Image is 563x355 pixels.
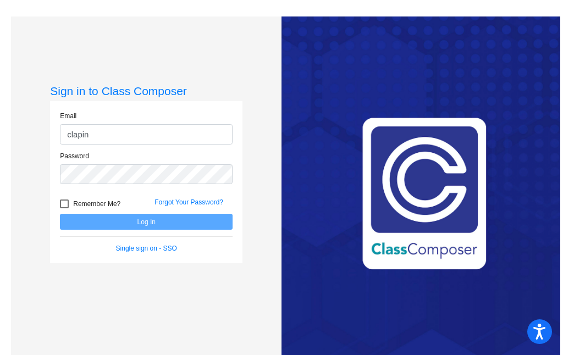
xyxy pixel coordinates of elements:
h3: Sign in to Class Composer [50,84,242,98]
a: Forgot Your Password? [154,198,223,206]
a: Single sign on - SSO [116,245,177,252]
span: Remember Me? [73,197,120,210]
button: Log In [60,214,233,230]
label: Password [60,151,89,161]
label: Email [60,111,76,121]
